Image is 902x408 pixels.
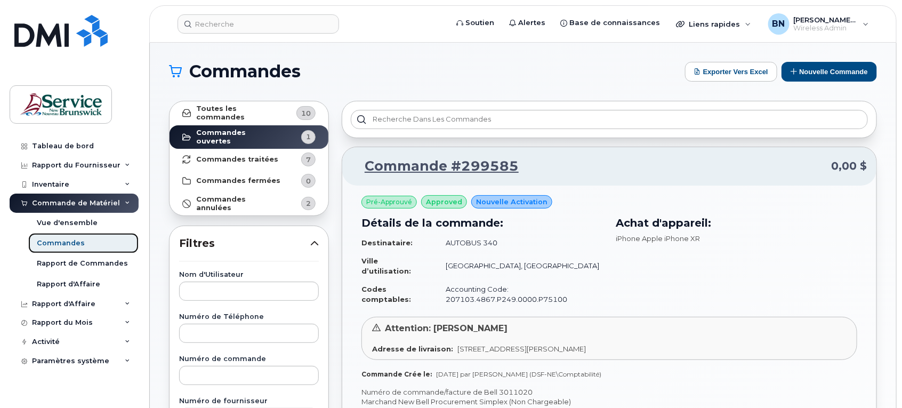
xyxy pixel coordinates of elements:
span: iPhone Apple iPhone XR [616,234,700,243]
td: Accounting Code: 207103.4867.P249.0000.P75100 [436,280,603,308]
button: Nouvelle commande [782,62,877,82]
strong: Destinataire: [361,238,413,247]
strong: Commandes traitées [196,155,278,164]
span: 7 [306,155,311,165]
strong: Ville d’utilisation: [361,257,411,275]
td: AUTOBUS 340 [436,234,603,252]
td: [GEOGRAPHIC_DATA], [GEOGRAPHIC_DATA] [436,252,603,280]
a: Commande #299585 [352,157,519,176]
strong: Commande Crée le: [361,370,432,378]
a: Commandes ouvertes1 [170,125,328,149]
span: 0 [306,176,311,186]
h3: Achat d'appareil: [616,215,857,231]
a: Commandes traitées7 [170,149,328,170]
span: Filtres [179,236,310,251]
span: 2 [306,198,311,209]
label: Numéro de fournisseur [179,398,319,405]
button: Exporter vers Excel [685,62,777,82]
label: Numéro de commande [179,356,319,363]
span: Nouvelle activation [476,197,547,207]
a: Commandes fermées0 [170,170,328,191]
strong: Toutes les commandes [196,105,281,122]
span: Attention: [PERSON_NAME] [385,323,508,333]
label: Numéro de Téléphone [179,314,319,321]
span: 0,00 $ [831,158,867,174]
a: Commandes annulées2 [170,191,328,215]
strong: Adresse de livraison: [372,345,453,353]
strong: Codes comptables: [361,285,411,303]
p: Numéro de commande/facture de Bell 3011020 [361,387,857,397]
h3: Détails de la commande: [361,215,603,231]
label: Nom d'Utilisateur [179,271,319,278]
strong: Commandes annulées [196,195,281,212]
span: Pré-Approuvé [366,197,412,207]
span: 1 [306,132,311,142]
input: Recherche dans les commandes [351,110,868,129]
span: approved [426,197,462,207]
p: Marchand New Bell Procurement Simplex (Non Chargeable) [361,397,857,407]
strong: Commandes ouvertes [196,129,281,146]
a: Toutes les commandes10 [170,101,328,125]
span: [STREET_ADDRESS][PERSON_NAME] [457,345,586,353]
span: Commandes [189,63,301,79]
strong: Commandes fermées [196,177,280,185]
span: 10 [301,108,311,118]
span: [DATE] par [PERSON_NAME] (DSF-NE\Comptabilité) [436,370,601,378]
